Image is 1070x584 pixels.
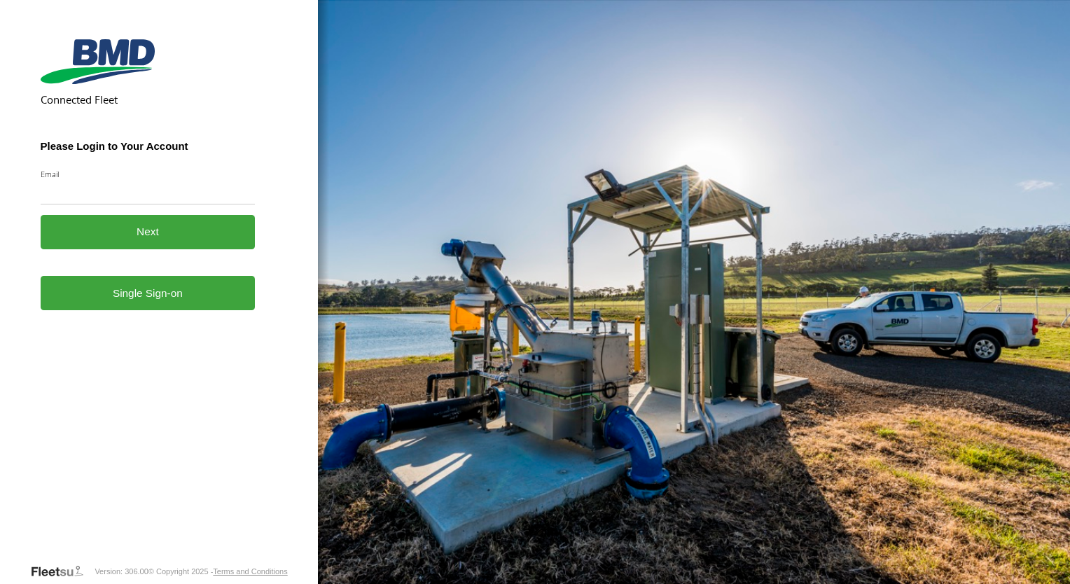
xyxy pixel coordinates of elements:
[41,140,256,152] h3: Please Login to Your Account
[213,567,287,576] a: Terms and Conditions
[41,39,155,84] img: BMD
[41,92,256,106] h2: Connected Fleet
[41,215,256,249] button: Next
[148,567,288,576] div: © Copyright 2025 -
[30,564,95,578] a: Visit our Website
[41,169,256,179] label: Email
[41,276,256,310] a: Single Sign-on
[95,567,148,576] div: Version: 306.00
